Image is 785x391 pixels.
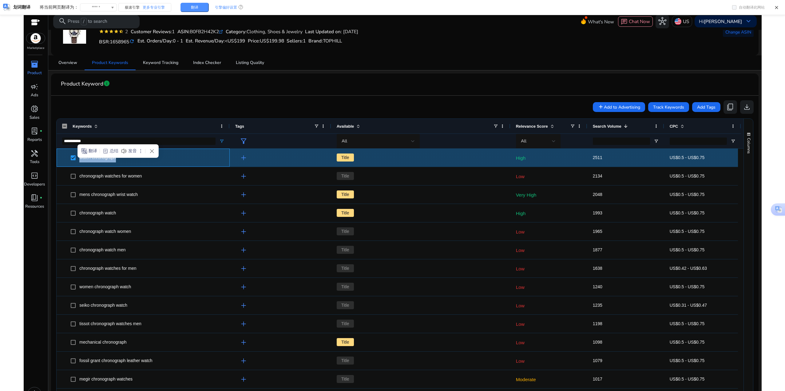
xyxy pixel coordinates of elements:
[30,83,38,91] span: campaign
[79,377,133,381] span: megir chronograph watches
[226,28,303,35] div: Clothing, Shoes & Jewelry
[323,38,342,44] span: TOPHILL
[24,126,46,148] a: lab_profilefiber_manual_recordReports
[103,80,110,87] span: info
[27,70,42,76] p: Product
[109,29,114,34] mat-icon: star
[287,38,306,44] h5: Sellers:
[516,244,582,257] p: Low
[137,38,183,44] h5: Est. Orders/Day:
[653,104,684,110] span: Track Keywords
[240,338,248,346] span: add
[516,170,582,183] p: Low
[593,174,602,178] span: 2134
[593,124,621,129] span: Search Volume
[337,227,354,235] span: Title
[516,318,582,330] p: Low
[79,210,116,215] span: chronograph watch
[248,38,284,44] h5: Price:
[40,197,42,199] span: fiber_manual_record
[79,266,136,271] span: chronograph watches for men
[724,100,737,114] button: content_copy
[79,174,142,178] span: chronograph watches for women
[731,139,735,144] button: Open Filter Menu
[704,18,742,25] b: [PERSON_NAME]
[337,209,354,217] span: Title
[104,29,109,34] mat-icon: star
[621,18,628,25] span: chat
[131,28,175,35] div: 1
[670,284,705,289] span: US$0.5 - US$0.75
[516,225,582,238] p: Low
[79,247,125,252] span: chronograph watch men
[670,229,705,234] span: US$0.5 - US$0.75
[743,103,751,111] span: download
[675,18,681,25] img: us.svg
[516,152,582,164] p: High
[670,303,707,308] span: US$0.31 - US$0.47
[240,172,248,180] span: add
[92,61,128,65] span: Product Keywords
[699,19,742,24] p: Hi
[670,210,705,215] span: US$0.5 - US$0.75
[143,61,178,65] span: Keyword Tracking
[593,358,602,363] span: 1079
[337,357,354,365] span: Title
[240,228,248,236] span: add
[670,138,727,145] input: CPC Filter Input
[177,28,223,35] div: B0FB2H42K2
[24,182,45,188] p: Developers
[337,320,354,328] span: Title
[24,148,46,170] a: handymanTools
[68,18,107,25] p: Press to search
[337,338,354,346] span: Title
[670,247,705,252] span: US$0.5 - US$0.75
[726,103,734,111] span: content_copy
[725,29,751,35] span: Change ASIN
[30,194,38,202] span: book_4
[337,375,354,383] span: Title
[24,193,46,215] a: book_4fiber_manual_recordResources
[670,266,707,271] span: US$0.42 - US$0.63
[337,283,354,291] span: Title
[593,102,645,112] button: Add to Advertising
[593,377,602,381] span: 1017
[27,46,44,50] p: Marketplace
[79,358,152,363] span: fossil grant chronograph leather watch
[593,247,602,252] span: 1877
[58,61,77,65] span: Overview
[30,159,39,165] p: Tools
[521,138,526,144] span: All
[658,17,666,25] span: hub
[240,283,248,291] span: add
[692,102,720,112] button: Add Tags
[723,27,754,37] button: Change ASIN
[516,124,548,129] span: Relevance Score
[24,59,46,81] a: inventory_2Product
[516,373,582,386] p: Moderate
[81,18,87,25] span: /
[593,321,602,326] span: 1198
[516,299,582,312] p: Low
[79,192,138,197] span: mens chronograph wrist watch
[25,204,44,210] p: Resources
[516,262,582,275] p: Low
[308,38,342,44] h5: :
[240,246,248,254] span: add
[260,38,284,44] span: US$199.98
[697,104,716,110] span: Add Tags
[648,102,689,112] button: Track Keywords
[240,265,248,273] span: add
[683,16,689,27] p: US
[308,38,322,44] span: Brand
[593,284,602,289] span: 1240
[670,340,705,345] span: US$0.5 - US$0.75
[593,192,602,197] span: 2048
[24,104,46,126] a: donut_smallSales
[31,92,38,98] p: Ads
[656,15,669,28] button: hub
[240,375,248,383] span: add
[305,28,358,35] div: : [DATE]
[740,100,754,114] button: download
[604,104,640,110] span: Add to Advertising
